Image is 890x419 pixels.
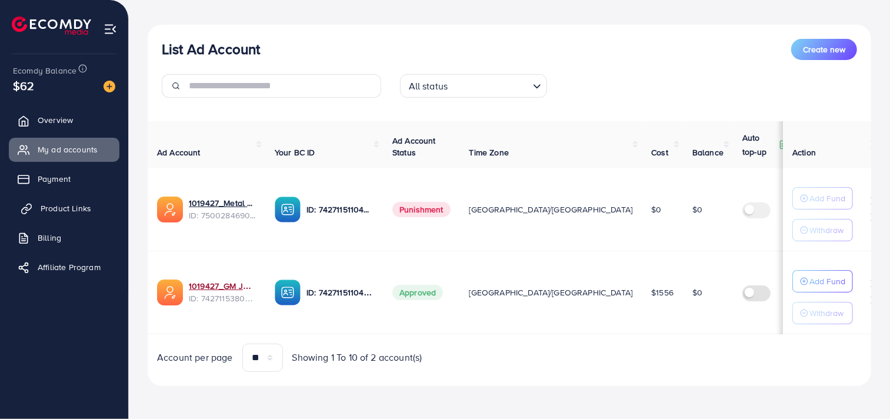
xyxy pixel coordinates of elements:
p: ID: 7427115110465880065 [306,285,374,300]
span: Payment [38,173,71,185]
h3: List Ad Account [162,41,260,58]
img: logo [12,16,91,35]
span: Time Zone [469,147,509,158]
div: <span class='underline'>1019427_GM JEWELLERS_1729260066999</span></br>7427115380222590992 [189,280,256,304]
span: [GEOGRAPHIC_DATA]/[GEOGRAPHIC_DATA] [469,287,633,298]
input: Search for option [451,75,528,95]
span: Punishment [392,202,451,217]
button: Withdraw [792,219,853,241]
img: menu [104,22,117,36]
button: Create new [791,39,857,60]
p: Withdraw [809,223,844,237]
p: Auto top-up [742,131,776,159]
span: All status [406,78,451,95]
a: 1019427_Metal Stuff_1746296116353 [189,197,256,209]
span: ID: 7427115380222590992 [189,292,256,304]
button: Add Fund [792,270,853,292]
p: Add Fund [809,191,845,205]
span: Create new [803,44,845,55]
span: Showing 1 To 10 of 2 account(s) [292,351,422,364]
a: 1019427_GM JEWELLERS_1729260066999 [189,280,256,292]
span: Approved [392,285,443,300]
span: Ad Account [157,147,201,158]
span: $0 [692,204,702,215]
img: image [104,81,115,92]
span: $0 [651,204,661,215]
img: ic-ba-acc.ded83a64.svg [275,280,301,305]
a: Billing [9,226,119,250]
span: Balance [692,147,724,158]
img: ic-ba-acc.ded83a64.svg [275,197,301,222]
span: $62 [13,77,34,94]
p: Withdraw [809,306,844,320]
span: $0 [692,287,702,298]
span: Action [792,147,816,158]
a: Overview [9,108,119,132]
span: Ecomdy Balance [13,65,76,77]
button: Withdraw [792,302,853,324]
p: ID: 7427115110465880065 [306,202,374,217]
img: ic-ads-acc.e4c84228.svg [157,280,183,305]
span: Billing [38,232,61,244]
span: Ad Account Status [392,135,436,158]
div: Search for option [400,74,547,98]
span: My ad accounts [38,144,98,155]
img: ic-ads-acc.e4c84228.svg [157,197,183,222]
span: Account per page [157,351,233,364]
span: Product Links [41,202,91,214]
a: Product Links [9,197,119,220]
a: Affiliate Program [9,255,119,279]
a: My ad accounts [9,138,119,161]
span: Your BC ID [275,147,315,158]
button: Add Fund [792,187,853,209]
p: Add Fund [809,274,845,288]
span: Overview [38,114,73,126]
span: [GEOGRAPHIC_DATA]/[GEOGRAPHIC_DATA] [469,204,633,215]
span: Cost [651,147,668,158]
span: $1556 [651,287,674,298]
a: Payment [9,167,119,191]
span: Affiliate Program [38,261,101,273]
iframe: Chat [840,366,881,410]
div: <span class='underline'>1019427_Metal Stuff_1746296116353</span></br>7500284690025660432 [189,197,256,221]
span: ID: 7500284690025660432 [189,209,256,221]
